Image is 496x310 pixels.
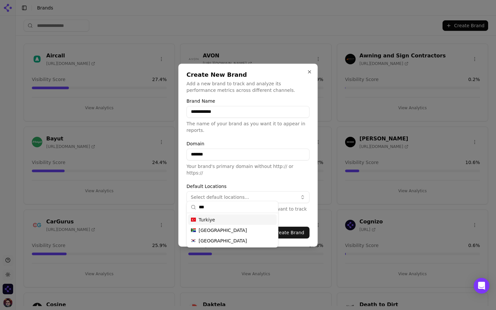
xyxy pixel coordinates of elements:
[187,99,310,103] label: Brand Name
[187,72,310,78] h2: Create New Brand
[187,213,278,247] div: Suggestions
[199,217,215,223] span: Turkiye
[199,238,247,244] span: [GEOGRAPHIC_DATA]
[191,194,249,200] span: Select default locations...
[187,184,310,189] label: Default Locations
[187,141,310,146] label: Domain
[191,238,196,243] img: South Korea
[199,227,247,234] span: [GEOGRAPHIC_DATA]
[191,228,196,233] img: South Africa
[187,80,310,93] p: Add a new brand to track and analyze its performance metrics across different channels.
[191,217,196,222] img: Turkiye
[269,227,310,238] button: Create Brand
[187,163,310,176] p: Your brand's primary domain without http:// or https://
[187,120,310,134] p: The name of your brand as you want it to appear in reports.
